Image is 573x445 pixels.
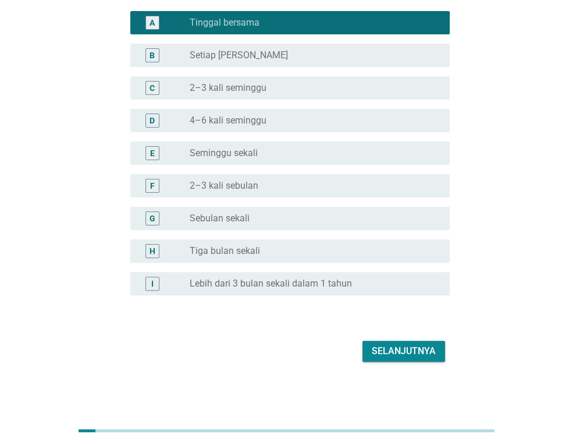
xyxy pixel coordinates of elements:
div: D [150,114,155,126]
div: E [150,147,155,159]
label: Lebih dari 3 bulan sekali dalam 1 tahun [190,278,352,289]
div: H [150,245,155,257]
div: Selanjutnya [372,344,436,358]
div: A [150,16,155,29]
label: 2–3 kali seminggu [190,82,266,94]
div: C [150,82,155,94]
div: F [150,179,155,192]
div: I [151,277,154,289]
label: Sebulan sekali [190,213,250,224]
label: Seminggu sekali [190,147,258,159]
label: 4–6 kali seminggu [190,115,266,126]
label: Tiga bulan sekali [190,245,260,257]
div: G [150,212,155,224]
label: 2–3 kali sebulan [190,180,258,192]
label: Setiap [PERSON_NAME] [190,50,288,61]
label: Tinggal bersama [190,17,259,29]
div: B [150,49,155,61]
button: Selanjutnya [362,341,445,362]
